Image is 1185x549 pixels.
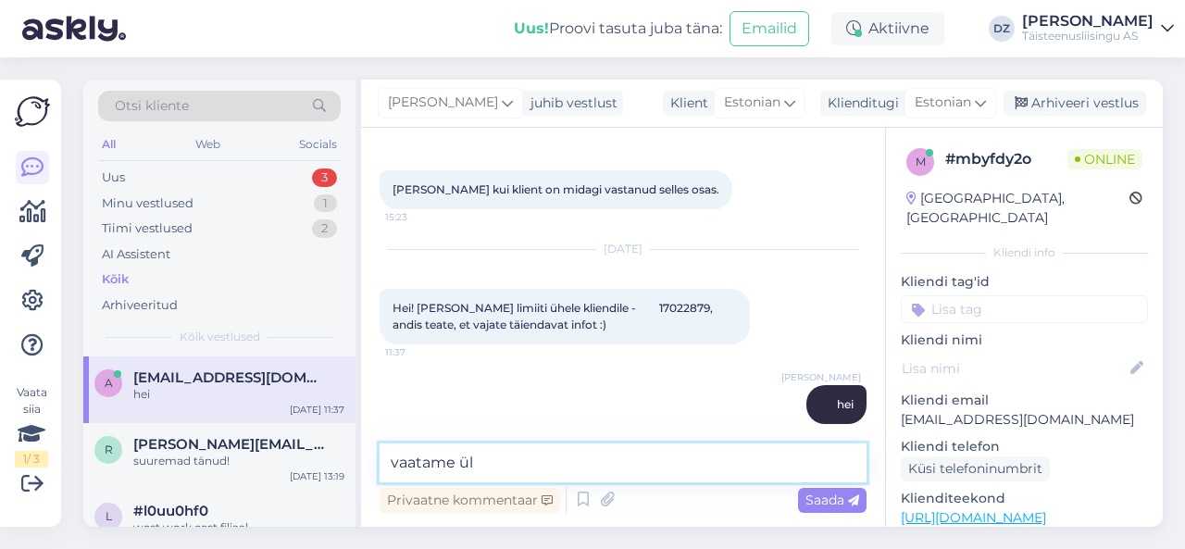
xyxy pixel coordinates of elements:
[730,11,809,46] button: Emailid
[102,270,129,289] div: Kõik
[901,391,1148,410] p: Kliendi email
[106,509,112,523] span: l
[901,331,1148,350] p: Kliendi nimi
[290,469,344,483] div: [DATE] 13:19
[393,301,716,331] span: Hei! [PERSON_NAME] limiiti ühele kliendile - 17022879, andis teate, et vajate täiendavat infot :)
[514,19,549,37] b: Uus!
[385,345,455,359] span: 11:37
[915,93,971,113] span: Estonian
[102,296,178,315] div: Arhiveeritud
[102,194,193,213] div: Minu vestlused
[312,219,337,238] div: 2
[314,194,337,213] div: 1
[15,384,48,468] div: Vaata siia
[133,519,344,536] div: west work eest filiaal
[312,168,337,187] div: 3
[115,96,189,116] span: Otsi kliente
[906,189,1129,228] div: [GEOGRAPHIC_DATA], [GEOGRAPHIC_DATA]
[133,436,326,453] span: robert.afontsikov@tele2.com
[105,443,113,456] span: r
[523,94,617,113] div: juhib vestlust
[945,148,1067,170] div: # mbyfdy2o
[393,182,719,196] span: [PERSON_NAME] kui klient on midagi vastanud selles osas.
[805,492,859,508] span: Saada
[781,370,861,384] span: [PERSON_NAME]
[380,488,560,513] div: Privaatne kommentaar
[98,132,119,156] div: All
[916,155,926,168] span: m
[1004,91,1146,116] div: Arhiveeri vestlus
[901,272,1148,292] p: Kliendi tag'id
[792,425,861,439] span: 11:42
[15,94,50,129] img: Askly Logo
[663,94,708,113] div: Klient
[102,245,170,264] div: AI Assistent
[901,295,1148,323] input: Lisa tag
[901,410,1148,430] p: [EMAIL_ADDRESS][DOMAIN_NAME]
[385,210,455,224] span: 15:23
[1022,14,1174,44] a: [PERSON_NAME]Täisteenusliisingu AS
[1067,149,1142,169] span: Online
[837,397,854,411] span: hei
[105,376,113,390] span: a
[102,219,193,238] div: Tiimi vestlused
[901,489,1148,508] p: Klienditeekond
[902,358,1127,379] input: Lisa nimi
[724,93,780,113] span: Estonian
[901,456,1050,481] div: Küsi telefoninumbrit
[901,509,1046,526] a: [URL][DOMAIN_NAME]
[295,132,341,156] div: Socials
[133,369,326,386] span: anett.voorel@tele2.com
[1022,29,1154,44] div: Täisteenusliisingu AS
[192,132,224,156] div: Web
[831,12,944,45] div: Aktiivne
[133,503,208,519] span: #l0uu0hf0
[901,437,1148,456] p: Kliendi telefon
[380,241,867,257] div: [DATE]
[1022,14,1154,29] div: [PERSON_NAME]
[901,244,1148,261] div: Kliendi info
[133,386,344,403] div: hei
[15,451,48,468] div: 1 / 3
[180,329,260,345] span: Kõik vestlused
[102,168,125,187] div: Uus
[989,16,1015,42] div: DZ
[820,94,899,113] div: Klienditugi
[380,443,867,482] textarea: vaatame ül
[514,18,722,40] div: Proovi tasuta juba täna:
[290,403,344,417] div: [DATE] 11:37
[133,453,344,469] div: suuremad tänud!
[388,93,498,113] span: [PERSON_NAME]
